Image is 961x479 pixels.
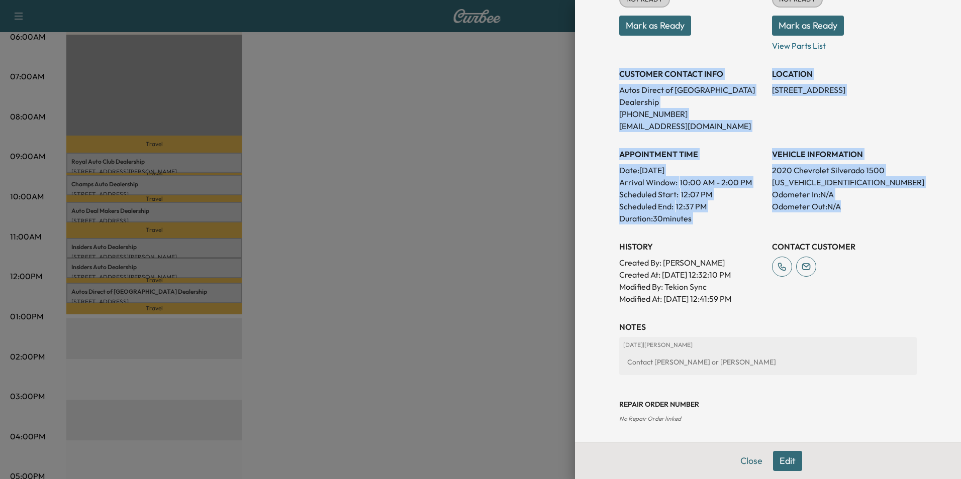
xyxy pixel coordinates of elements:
button: Close [734,451,769,471]
p: Created At : [DATE] 12:32:10 PM [619,269,764,281]
p: [US_VEHICLE_IDENTIFICATION_NUMBER] [772,176,917,188]
h3: CONTACT CUSTOMER [772,241,917,253]
p: 12:07 PM [681,188,712,200]
h3: LOCATION [772,68,917,80]
span: No Repair Order linked [619,415,681,422]
p: Date: [DATE] [619,164,764,176]
p: Odometer Out: N/A [772,200,917,212]
p: [DATE] | [PERSON_NAME] [623,341,913,349]
p: Scheduled End: [619,200,674,212]
p: 2020 Chevrolet Silverado 1500 [772,164,917,176]
h3: Repair Order number [619,399,917,409]
h3: CUSTOMER CONTACT INFO [619,68,764,80]
h3: NOTES [619,321,917,333]
h3: APPOINTMENT TIME [619,148,764,160]
h3: History [619,241,764,253]
p: [STREET_ADDRESS] [772,84,917,96]
p: [PHONE_NUMBER] [619,108,764,120]
p: Modified By : Tekion Sync [619,281,764,293]
p: Created By : [PERSON_NAME] [619,257,764,269]
div: Contact [PERSON_NAME] or [PERSON_NAME] [623,353,913,371]
button: Mark as Ready [772,16,844,36]
p: View Parts List [772,36,917,52]
p: 12:37 PM [676,200,707,212]
p: Scheduled Start: [619,188,679,200]
h3: VEHICLE INFORMATION [772,148,917,160]
span: 10:00 AM - 2:00 PM [680,176,752,188]
p: Modified At : [DATE] 12:41:59 PM [619,293,764,305]
p: [EMAIL_ADDRESS][DOMAIN_NAME] [619,120,764,132]
button: Mark as Ready [619,16,691,36]
button: Edit [773,451,802,471]
p: Autos Direct of [GEOGRAPHIC_DATA] Dealership [619,84,764,108]
p: Duration: 30 minutes [619,212,764,224]
p: Arrival Window: [619,176,764,188]
p: Odometer In: N/A [772,188,917,200]
h3: DMS Links [619,439,917,451]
